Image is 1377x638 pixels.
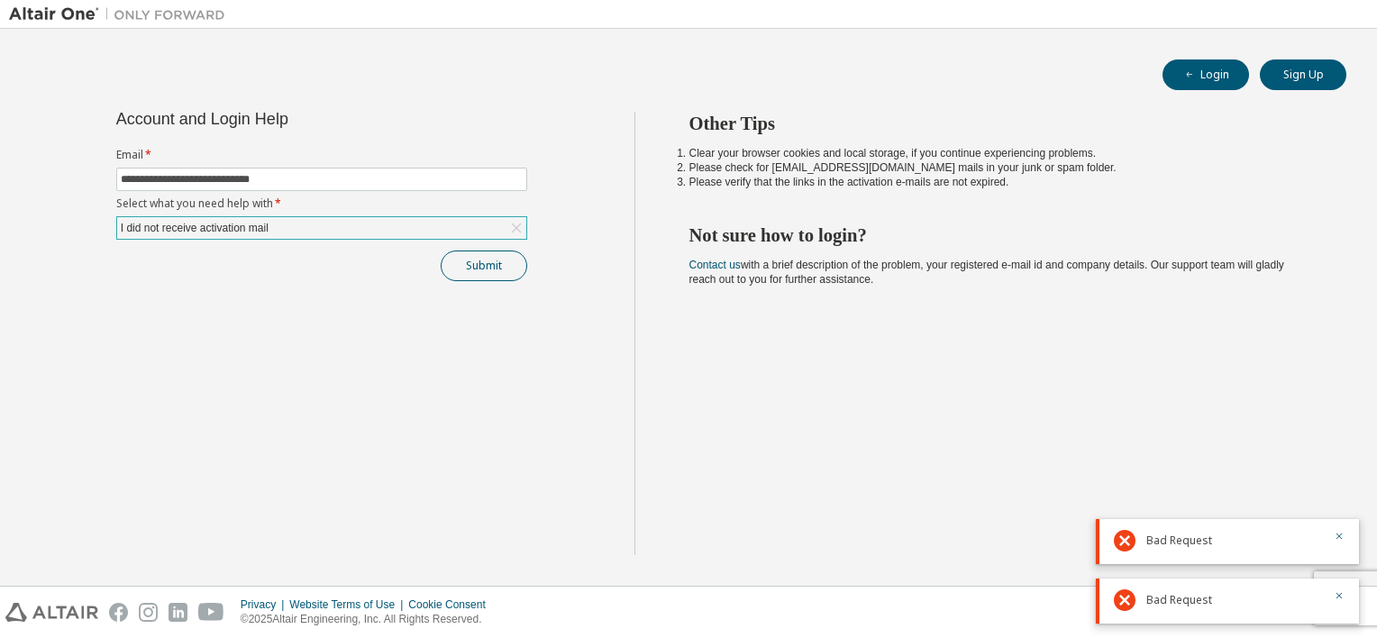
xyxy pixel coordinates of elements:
[1146,533,1212,548] span: Bad Request
[689,223,1315,247] h2: Not sure how to login?
[5,603,98,622] img: altair_logo.svg
[689,146,1315,160] li: Clear your browser cookies and local storage, if you continue experiencing problems.
[109,603,128,622] img: facebook.svg
[441,251,527,281] button: Submit
[689,112,1315,135] h2: Other Tips
[1260,59,1346,90] button: Sign Up
[116,196,527,211] label: Select what you need help with
[198,603,224,622] img: youtube.svg
[118,218,271,238] div: I did not receive activation mail
[117,217,526,239] div: I did not receive activation mail
[408,597,496,612] div: Cookie Consent
[116,112,445,126] div: Account and Login Help
[689,259,741,271] a: Contact us
[689,259,1284,286] span: with a brief description of the problem, your registered e-mail id and company details. Our suppo...
[1146,593,1212,607] span: Bad Request
[9,5,234,23] img: Altair One
[689,160,1315,175] li: Please check for [EMAIL_ADDRESS][DOMAIN_NAME] mails in your junk or spam folder.
[169,603,187,622] img: linkedin.svg
[1163,59,1249,90] button: Login
[241,612,497,627] p: © 2025 Altair Engineering, Inc. All Rights Reserved.
[289,597,408,612] div: Website Terms of Use
[689,175,1315,189] li: Please verify that the links in the activation e-mails are not expired.
[116,148,527,162] label: Email
[139,603,158,622] img: instagram.svg
[241,597,289,612] div: Privacy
